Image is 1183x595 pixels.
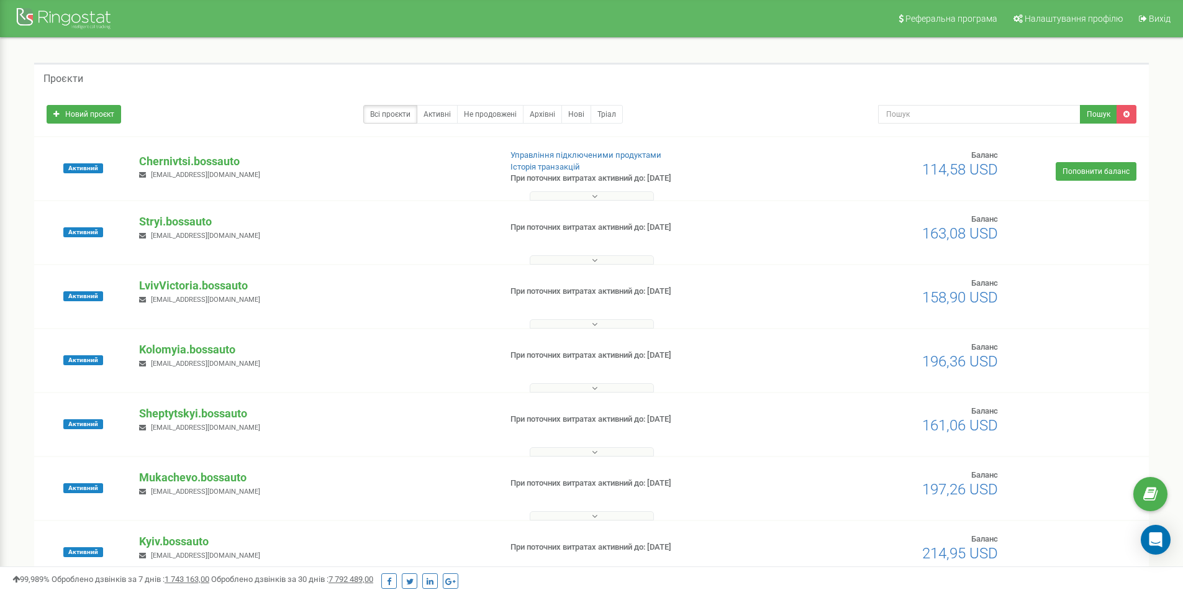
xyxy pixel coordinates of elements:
span: [EMAIL_ADDRESS][DOMAIN_NAME] [151,488,260,496]
a: Новий проєкт [47,105,121,124]
button: Пошук [1080,105,1117,124]
span: Баланс [971,406,998,416]
p: При поточних витратах активний до: [DATE] [510,478,769,489]
span: Баланс [971,214,998,224]
p: При поточних витратах активний до: [DATE] [510,542,769,553]
span: Вихід [1149,14,1171,24]
span: [EMAIL_ADDRESS][DOMAIN_NAME] [151,424,260,432]
u: 1 743 163,00 [165,575,209,584]
p: Kolomyia.bossauto [139,342,490,358]
input: Пошук [878,105,1081,124]
span: Налаштування профілю [1025,14,1123,24]
span: [EMAIL_ADDRESS][DOMAIN_NAME] [151,171,260,179]
span: Активний [63,227,103,237]
span: 163,08 USD [922,225,998,242]
a: Активні [417,105,458,124]
p: LvivVictoria.bossauto [139,278,490,294]
span: Баланс [971,278,998,288]
h5: Проєкти [43,73,83,84]
span: Оброблено дзвінків за 7 днів : [52,575,209,584]
div: Open Intercom Messenger [1141,525,1171,555]
span: [EMAIL_ADDRESS][DOMAIN_NAME] [151,232,260,240]
a: Історія транзакцій [510,162,580,171]
p: Stryi.bossauto [139,214,490,230]
span: 161,06 USD [922,417,998,434]
a: Архівні [523,105,562,124]
span: [EMAIL_ADDRESS][DOMAIN_NAME] [151,552,260,560]
span: 197,26 USD [922,481,998,498]
span: Баланс [971,534,998,543]
p: При поточних витратах активний до: [DATE] [510,173,769,184]
p: Mukachevo.bossauto [139,470,490,486]
span: Реферальна програма [905,14,997,24]
p: При поточних витратах активний до: [DATE] [510,286,769,297]
p: Chernivtsi.bossauto [139,153,490,170]
span: Активний [63,291,103,301]
p: При поточних витратах активний до: [DATE] [510,222,769,234]
a: Нові [561,105,591,124]
a: Поповнити баланс [1056,162,1136,181]
span: 99,989% [12,575,50,584]
span: Активний [63,419,103,429]
a: Управління підключеними продуктами [510,150,661,160]
a: Тріал [591,105,623,124]
span: Активний [63,163,103,173]
span: [EMAIL_ADDRESS][DOMAIN_NAME] [151,360,260,368]
p: Kyiv.bossauto [139,534,490,550]
span: 196,36 USD [922,353,998,370]
a: Не продовжені [457,105,524,124]
span: Активний [63,355,103,365]
span: Баланс [971,150,998,160]
a: Всі проєкти [363,105,417,124]
span: 214,95 USD [922,545,998,562]
u: 7 792 489,00 [329,575,373,584]
p: При поточних витратах активний до: [DATE] [510,414,769,425]
span: Активний [63,547,103,557]
span: 158,90 USD [922,289,998,306]
span: Оброблено дзвінків за 30 днів : [211,575,373,584]
span: Баланс [971,470,998,479]
p: Sheptytskyi.bossauto [139,406,490,422]
span: Баланс [971,342,998,352]
span: [EMAIL_ADDRESS][DOMAIN_NAME] [151,296,260,304]
span: 114,58 USD [922,161,998,178]
span: Активний [63,483,103,493]
p: При поточних витратах активний до: [DATE] [510,350,769,361]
